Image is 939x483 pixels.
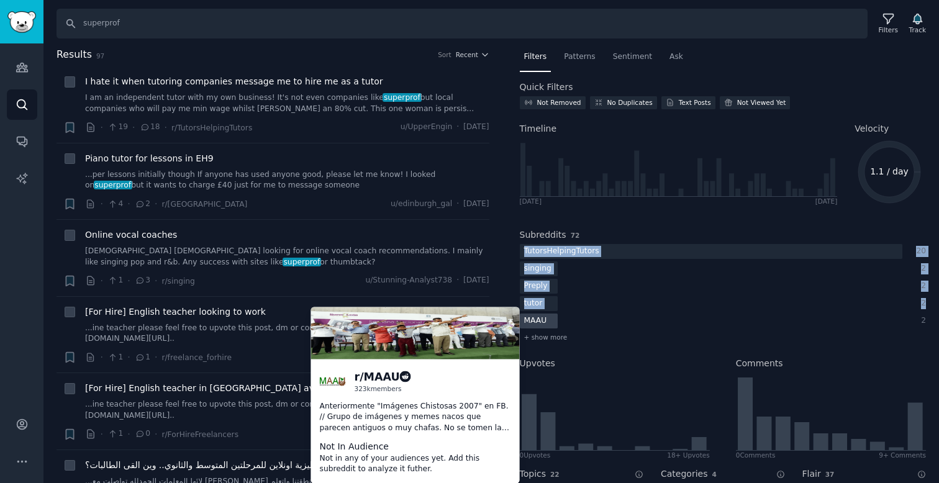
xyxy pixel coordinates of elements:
div: r/ MAAU [355,369,400,384]
a: I hate it when tutoring companies message me to hire me as a tutor [85,75,383,88]
span: Timeline [520,122,557,135]
span: Filters [524,52,547,63]
h2: Flair [802,467,821,481]
span: [For Hire] English teacher looking to work [85,305,266,318]
span: · [155,351,157,364]
span: 37 [825,471,835,478]
dd: Not in any of your audiences yet. Add this subreddit to analyze it futher. [320,453,511,474]
a: Online vocal coaches [85,228,177,241]
span: · [127,351,130,364]
span: r/TutorsHelpingTutors [171,124,252,132]
span: 0 [135,428,150,440]
span: superprof [283,258,321,266]
dt: Not In Audience [320,440,511,453]
span: 1 [107,275,123,286]
span: · [456,275,459,286]
span: 4 [712,471,716,478]
span: r/ForHireFreelancers [161,430,238,439]
div: 9+ Comments [879,451,926,459]
span: 72 [571,232,580,239]
span: 1 [107,352,123,363]
span: 19 [107,122,128,133]
span: · [127,197,130,210]
span: · [101,121,103,134]
div: No Duplicates [607,98,653,107]
a: بدأت تدريس الإنجليزية اونلاين للمرحلتين المتوسط والثانوي.. وين القى الطالبات؟ [85,459,376,472]
span: + show more [524,333,568,341]
a: ...ine teacher please feel free to upvote this post, dm or contact through this link: [URL].super... [85,323,489,345]
div: Filters [879,25,898,34]
span: 3 [135,275,150,286]
span: Sentiment [613,52,652,63]
span: · [101,197,103,210]
span: superprof [383,93,421,102]
a: ...ine teacher please feel free to upvote this post, dm or contact through this link: [URL].super... [85,399,489,421]
span: Patterns [564,52,595,63]
span: · [155,428,157,441]
div: 323k members [355,384,402,393]
span: · [132,121,135,134]
span: · [127,428,130,441]
div: 18+ Upvotes [667,451,710,459]
input: Search Keyword [57,9,868,38]
span: 22 [550,471,560,478]
img: MAAU [320,368,346,394]
div: 2 [915,315,927,327]
span: 97 [96,52,104,60]
span: u/Stunning-Analyst738 [365,275,452,286]
div: TutorsHelpingTutors [520,244,604,260]
a: I am an independent tutor with my own business! It's not even companies likesuperprofbut local co... [85,93,489,114]
h2: Subreddits [520,228,566,241]
span: · [155,197,157,210]
div: Sort [438,50,451,59]
img: GummySearch logo [7,11,36,33]
div: 2 [915,298,927,309]
span: r/[GEOGRAPHIC_DATA] [161,200,247,209]
span: r/singing [161,277,194,286]
div: singing [520,261,556,277]
span: 18 [140,122,160,133]
text: 1.1 / day [870,166,909,176]
div: [DATE] [815,197,838,205]
span: Velocity [855,122,889,135]
h2: Quick Filters [520,81,573,94]
div: [DATE] [520,197,542,205]
a: ...per lessons initially though If anyone has used anyone good, please let me know! I looked onsu... [85,169,489,191]
p: Anteriormente "Imágenes Chistosas 2007" en FB. // Grupo de imágenes y memes nacos que parecen ant... [320,400,511,433]
button: Recent [456,50,489,59]
span: 1 [107,428,123,440]
a: [For Hire] English teacher in [GEOGRAPHIC_DATA] available for work [85,382,381,395]
span: Results [57,47,92,63]
h2: Categories [661,467,707,481]
span: · [101,428,103,441]
span: [DATE] [463,199,489,210]
img: maaw [311,307,520,359]
span: · [456,122,459,133]
span: · [165,121,167,134]
h2: Upvotes [520,357,555,370]
div: 2 [915,263,927,274]
a: Piano tutor for lessons in EH9 [85,152,214,165]
div: Text Posts [679,98,711,107]
span: Recent [456,50,478,59]
span: 2 [135,199,150,210]
div: Not Removed [537,98,581,107]
span: · [155,274,157,287]
span: · [127,274,130,287]
span: u/edinburgh_gal [391,199,452,210]
span: 1 [135,352,150,363]
span: superprof [94,181,132,189]
span: r/freelance_forhire [161,353,232,362]
div: 2 [915,281,927,292]
div: 0 Upvote s [520,451,551,459]
a: [DEMOGRAPHIC_DATA] [DEMOGRAPHIC_DATA] looking for online vocal coach recommendations. I mainly li... [85,246,489,268]
span: · [101,351,103,364]
span: Ask [669,52,683,63]
div: Not Viewed Yet [737,98,786,107]
span: 4 [107,199,123,210]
